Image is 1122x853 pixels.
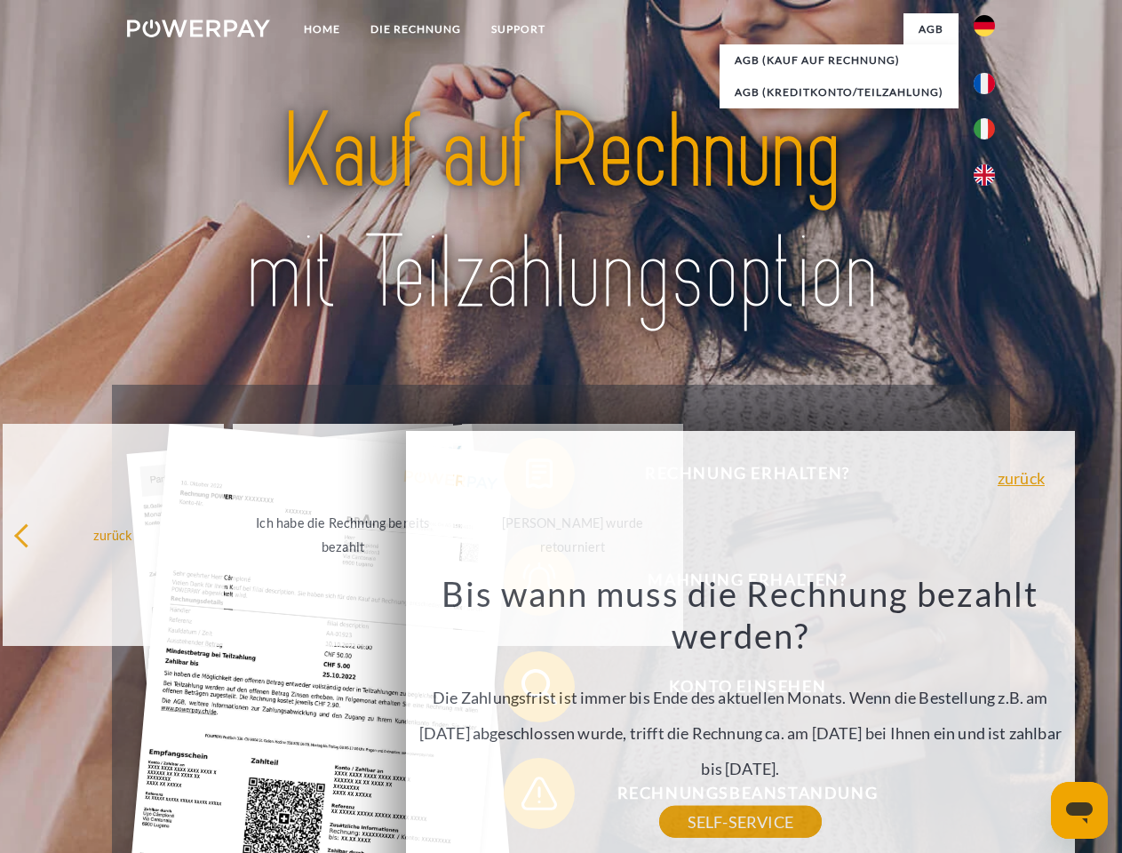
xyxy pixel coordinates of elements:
[974,118,995,140] img: it
[998,470,1045,486] a: zurück
[127,20,270,37] img: logo-powerpay-white.svg
[289,13,355,45] a: Home
[720,44,959,76] a: AGB (Kauf auf Rechnung)
[355,13,476,45] a: DIE RECHNUNG
[974,73,995,94] img: fr
[974,164,995,186] img: en
[974,15,995,36] img: de
[170,85,952,340] img: title-powerpay_de.svg
[1051,782,1108,839] iframe: Schaltfläche zum Öffnen des Messaging-Fensters
[243,511,443,559] div: Ich habe die Rechnung bereits bezahlt
[720,76,959,108] a: AGB (Kreditkonto/Teilzahlung)
[659,806,822,838] a: SELF-SERVICE
[903,13,959,45] a: agb
[13,522,213,546] div: zurück
[476,13,561,45] a: SUPPORT
[416,572,1064,822] div: Die Zahlungsfrist ist immer bis Ende des aktuellen Monats. Wenn die Bestellung z.B. am [DATE] abg...
[416,572,1064,658] h3: Bis wann muss die Rechnung bezahlt werden?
